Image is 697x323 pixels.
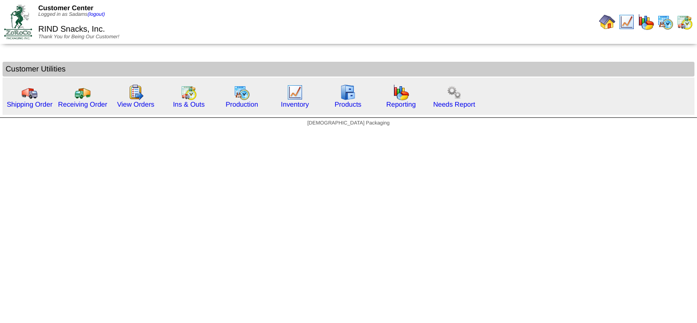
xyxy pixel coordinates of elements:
a: Inventory [281,101,309,108]
span: RIND Snacks, Inc. [38,25,105,34]
a: Production [226,101,258,108]
span: [DEMOGRAPHIC_DATA] Packaging [307,120,389,126]
img: graph.gif [638,14,654,30]
a: Shipping Order [7,101,53,108]
td: Customer Utilities [3,62,694,77]
a: (logout) [88,12,105,17]
img: calendarinout.gif [181,84,197,101]
img: graph.gif [393,84,409,101]
img: calendarprod.gif [657,14,674,30]
span: Thank You for Being Our Customer! [38,34,119,40]
img: truck.gif [21,84,38,101]
a: View Orders [117,101,154,108]
img: truck2.gif [74,84,91,101]
span: Logged in as Sadams [38,12,105,17]
img: line_graph.gif [618,14,635,30]
img: line_graph.gif [287,84,303,101]
img: workorder.gif [128,84,144,101]
img: ZoRoCo_Logo(Green%26Foil)%20jpg.webp [4,5,32,39]
img: cabinet.gif [340,84,356,101]
img: workflow.png [446,84,462,101]
img: calendarprod.gif [234,84,250,101]
img: calendarinout.gif [677,14,693,30]
span: Customer Center [38,4,93,12]
a: Ins & Outs [173,101,205,108]
a: Receiving Order [58,101,107,108]
a: Needs Report [433,101,475,108]
img: home.gif [599,14,615,30]
a: Products [335,101,362,108]
a: Reporting [386,101,416,108]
